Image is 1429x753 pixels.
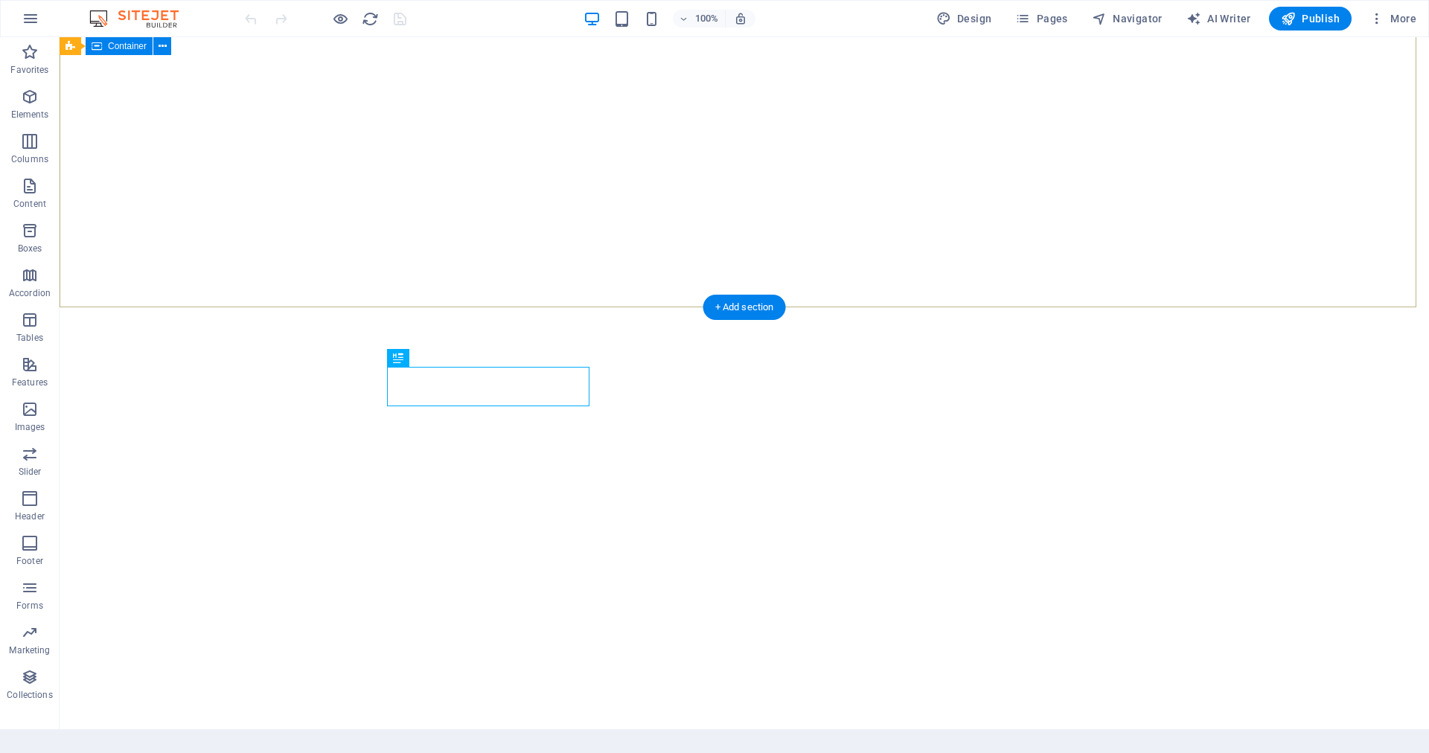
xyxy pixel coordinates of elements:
[1269,7,1352,31] button: Publish
[16,555,43,567] p: Footer
[1092,11,1163,26] span: Navigator
[362,10,379,28] i: Reload page
[673,10,726,28] button: 100%
[19,466,42,478] p: Slider
[703,295,786,320] div: + Add section
[930,7,998,31] button: Design
[1015,11,1067,26] span: Pages
[11,153,48,165] p: Columns
[331,10,349,28] button: Click here to leave preview mode and continue editing
[1186,11,1251,26] span: AI Writer
[1180,7,1257,31] button: AI Writer
[16,332,43,344] p: Tables
[86,10,197,28] img: Editor Logo
[1281,11,1340,26] span: Publish
[734,12,747,25] i: On resize automatically adjust zoom level to fit chosen device.
[16,600,43,612] p: Forms
[1369,11,1416,26] span: More
[695,10,719,28] h6: 100%
[9,644,50,656] p: Marketing
[361,10,379,28] button: reload
[9,287,51,299] p: Accordion
[11,109,49,121] p: Elements
[12,376,48,388] p: Features
[7,689,52,701] p: Collections
[108,42,147,51] span: Container
[1086,7,1169,31] button: Navigator
[15,421,45,433] p: Images
[930,7,998,31] div: Design (Ctrl+Alt+Y)
[15,510,45,522] p: Header
[10,64,48,76] p: Favorites
[18,243,42,254] p: Boxes
[936,11,992,26] span: Design
[1364,7,1422,31] button: More
[13,198,46,210] p: Content
[1009,7,1073,31] button: Pages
